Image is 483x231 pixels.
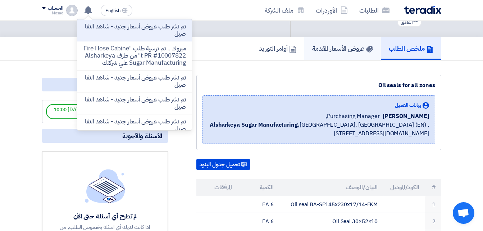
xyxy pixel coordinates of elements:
a: عروض الأسعار المقدمة [304,37,381,60]
a: ملف الشركة [259,2,310,19]
td: 1 [425,196,441,213]
th: الكمية [238,179,279,196]
th: البيان/الوصف [279,179,383,196]
span: بيانات العميل [395,101,421,109]
a: الطلبات [354,2,395,19]
p: تم نشر طلب عروض أسعار جديد - شاهد التفاصيل [83,74,186,89]
p: تم نشر طلب عروض أسعار جديد - شاهد التفاصيل [83,23,186,37]
div: Open chat [453,202,474,224]
p: مبروك .. تم ترسية طلب "Fire Hose Cabinet PR #10007822" من طرف Alsharkeya Sugar Manufacturing علي ... [83,45,186,67]
p: تم نشر طلب عروض أسعار جديد - شاهد التفاصيل [83,118,186,132]
button: تحميل جدول البنود [196,159,250,170]
div: لم تطرح أي أسئلة حتى الآن [53,212,158,220]
td: Oil seal BA-SF145x230x17/14-FKM [279,196,383,213]
th: # [425,179,441,196]
td: Oil Seal 30×52×10 [279,213,383,230]
a: ملخص الطلب [381,37,441,60]
a: أوامر التوريد [251,37,304,60]
b: Alsharkeya Sugar Manufacturing, [210,121,300,129]
span: [GEOGRAPHIC_DATA], [GEOGRAPHIC_DATA] (EN) ,[STREET_ADDRESS][DOMAIN_NAME] [209,121,429,138]
td: 6 EA [238,213,279,230]
img: Teradix logo [404,6,441,14]
div: Oil seals for all zones [202,81,435,90]
img: empty_state_list.svg [85,169,125,203]
td: 6 EA [238,196,279,213]
button: English [101,5,132,16]
h5: عروض الأسعار المقدمة [312,44,373,53]
span: عادي [401,19,411,26]
a: الأوردرات [310,2,354,19]
span: الأسئلة والأجوبة [122,132,162,140]
span: [PERSON_NAME] [383,112,429,121]
th: الكود/الموديل [383,179,425,196]
div: Mosad [42,11,63,15]
h5: أوامر التوريد [259,44,296,53]
p: تم نشر طلب عروض أسعار جديد - شاهد التفاصيل [83,96,186,110]
span: English [105,8,120,13]
div: مواعيد الطلب [42,78,168,91]
div: الحساب [48,5,63,12]
span: إنتهي في [DATE] 10:00 AM [46,104,110,119]
th: المرفقات [196,179,238,196]
td: 2 [425,213,441,230]
h5: ملخص الطلب [389,44,433,53]
img: profile_test.png [66,5,78,16]
span: Purchasing Manager, [325,112,380,121]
